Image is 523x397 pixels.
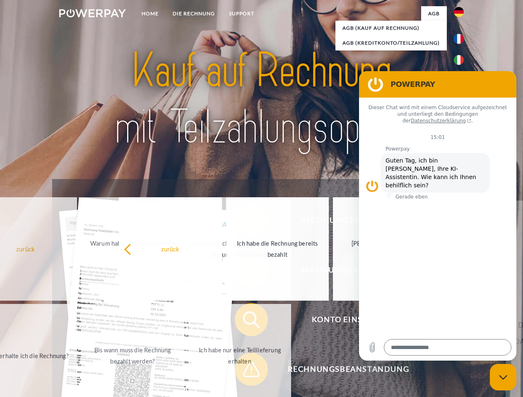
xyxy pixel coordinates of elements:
[86,238,179,260] div: Warum habe ich eine Rechnung erhalten?
[247,353,450,386] span: Rechnungsbeanstandung
[454,34,464,44] img: fr
[124,243,217,254] div: zurück
[235,303,450,336] button: Konto einsehen
[359,71,516,361] iframe: Messaging-Fenster
[338,238,431,260] div: [PERSON_NAME] wurde retourniert
[490,364,516,390] iframe: Schaltfläche zum Öffnen des Messaging-Fensters; Konversation läuft
[86,344,179,367] div: Bis wann muss die Rechnung bezahlt werden?
[79,40,444,158] img: title-powerpay_de.svg
[247,303,450,336] span: Konto einsehen
[454,55,464,65] img: it
[193,344,287,367] div: Ich habe nur eine Teillieferung erhalten
[421,6,447,21] a: agb
[231,238,324,260] div: Ich habe die Rechnung bereits bezahlt
[335,36,447,50] a: AGB (Kreditkonto/Teilzahlung)
[222,6,261,21] a: SUPPORT
[454,7,464,17] img: de
[335,21,447,36] a: AGB (Kauf auf Rechnung)
[166,6,222,21] a: DIE RECHNUNG
[135,6,166,21] a: Home
[235,353,450,386] button: Rechnungsbeanstandung
[59,9,126,17] img: logo-powerpay-white.svg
